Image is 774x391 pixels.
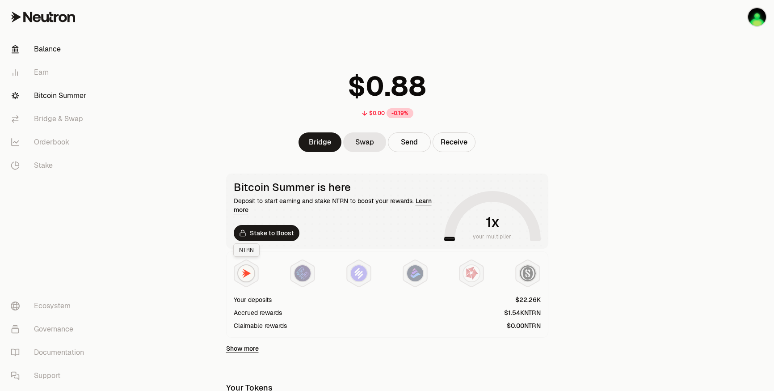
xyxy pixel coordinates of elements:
img: Structured Points [520,265,536,281]
img: Bedrock Diamonds [407,265,423,281]
img: NTRN [238,265,254,281]
div: NTRN [233,243,260,257]
div: Claimable rewards [234,321,287,330]
div: Your deposits [234,295,272,304]
a: Bitcoin Summer [4,84,97,107]
img: KO [748,8,766,26]
span: your multiplier [473,232,512,241]
a: Governance [4,318,97,341]
button: Send [388,132,431,152]
a: Orderbook [4,131,97,154]
div: $0.00 [369,110,385,117]
div: Bitcoin Summer is here [234,181,441,194]
button: Receive [433,132,475,152]
a: Balance [4,38,97,61]
div: -0.19% [387,108,413,118]
img: EtherFi Points [294,265,311,281]
a: Swap [343,132,386,152]
a: Support [4,364,97,387]
a: Ecosystem [4,294,97,318]
a: Documentation [4,341,97,364]
a: Bridge & Swap [4,107,97,131]
div: Deposit to start earning and stake NTRN to boost your rewards. [234,196,441,214]
div: Accrued rewards [234,308,282,317]
a: Stake [4,154,97,177]
img: Mars Fragments [463,265,480,281]
a: Show more [226,344,259,353]
img: Solv Points [351,265,367,281]
a: Stake to Boost [234,225,299,241]
a: Earn [4,61,97,84]
a: Bridge [299,132,341,152]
